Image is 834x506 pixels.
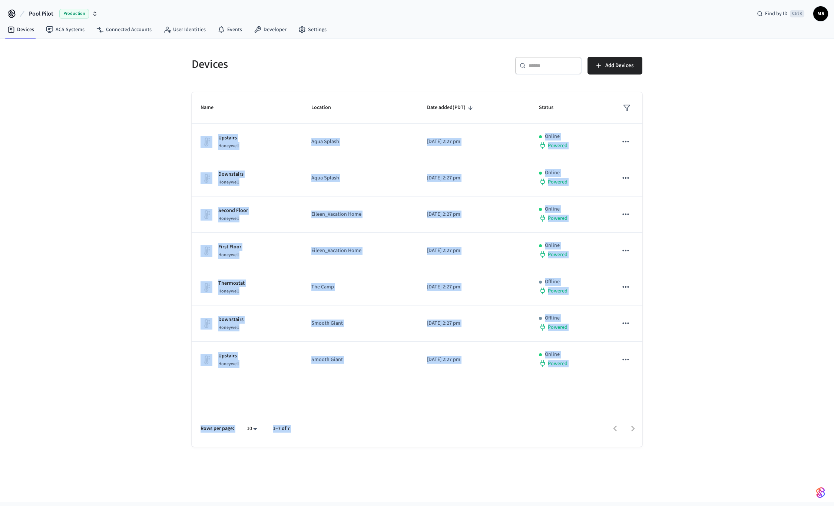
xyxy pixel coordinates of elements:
[427,138,522,146] p: [DATE] 2:27 pm
[545,169,560,177] p: Online
[218,143,239,149] span: Honeywell
[248,23,292,36] a: Developer
[311,356,409,364] p: Smooth Giant
[158,23,212,36] a: User Identities
[816,487,825,499] img: SeamLogoGradient.69752ec5.svg
[311,211,409,218] p: Eileen_Vacation Home
[548,215,567,222] span: Powered
[813,6,828,21] button: MS
[218,280,245,287] p: Thermostat
[539,102,563,113] span: Status
[427,356,522,364] p: [DATE] 2:27 pm
[427,174,522,182] p: [DATE] 2:27 pm
[192,57,413,72] h5: Devices
[545,351,560,358] p: Online
[548,360,567,367] span: Powered
[201,318,212,330] img: thermostat_fallback
[605,61,633,70] span: Add Devices
[311,247,409,255] p: Eileen_Vacation Home
[201,425,234,433] p: Rows per page:
[548,251,567,258] span: Powered
[311,283,409,291] p: The Camp
[588,57,642,75] button: Add Devices
[814,7,827,20] span: MS
[212,23,248,36] a: Events
[545,278,560,286] p: Offline
[29,9,53,18] span: Pool Pilot
[548,142,567,149] span: Powered
[545,242,560,249] p: Online
[218,179,239,185] span: Honeywell
[201,354,212,366] img: thermostat_fallback
[427,102,475,113] span: Date added(PDT)
[1,23,40,36] a: Devices
[201,172,212,184] img: thermostat_fallback
[548,178,567,186] span: Powered
[218,352,239,360] p: Upstairs
[40,23,90,36] a: ACS Systems
[218,324,239,331] span: Honeywell
[201,102,223,113] span: Name
[751,7,810,20] div: Find by IDCtrl K
[273,425,290,433] p: 1–7 of 7
[292,23,332,36] a: Settings
[548,324,567,331] span: Powered
[201,209,212,221] img: thermostat_fallback
[545,314,560,322] p: Offline
[548,287,567,295] span: Powered
[311,174,409,182] p: Aqua Splash
[545,133,560,140] p: Online
[765,10,788,17] span: Find by ID
[427,320,522,327] p: [DATE] 2:27 pm
[218,316,244,324] p: Downstairs
[218,207,248,215] p: Second Floor
[218,171,244,178] p: Downstairs
[192,92,642,378] table: sticky table
[59,9,89,19] span: Production
[218,361,239,367] span: Honeywell
[243,423,261,434] div: 10
[218,252,239,258] span: Honeywell
[311,320,409,327] p: Smooth Giant
[790,10,804,17] span: Ctrl K
[90,23,158,36] a: Connected Accounts
[427,247,522,255] p: [DATE] 2:27 pm
[201,136,212,148] img: thermostat_fallback
[311,102,341,113] span: Location
[311,138,409,146] p: Aqua Splash
[427,283,522,291] p: [DATE] 2:27 pm
[427,211,522,218] p: [DATE] 2:27 pm
[201,245,212,257] img: thermostat_fallback
[218,134,239,142] p: Upstairs
[545,205,560,213] p: Online
[218,288,239,294] span: Honeywell
[218,243,241,251] p: First Floor
[218,215,239,222] span: Honeywell
[201,281,212,293] img: thermostat_fallback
